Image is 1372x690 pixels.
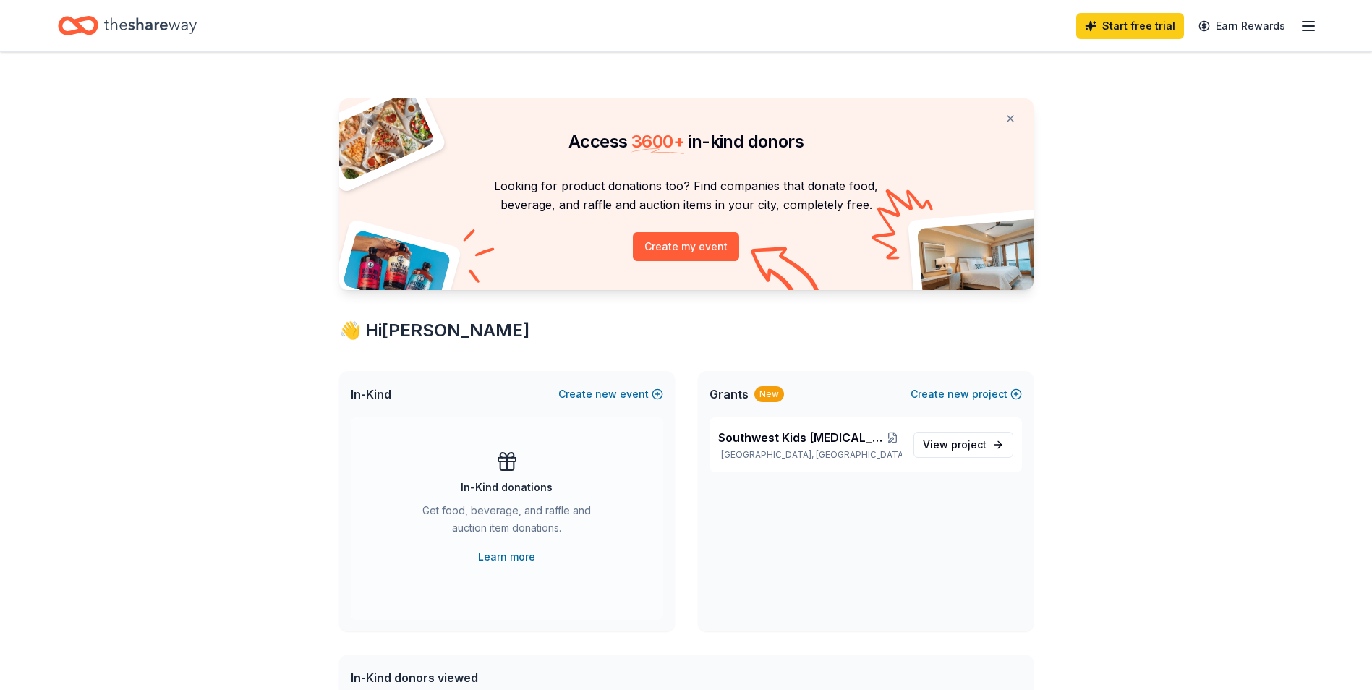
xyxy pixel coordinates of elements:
[558,386,663,403] button: Createnewevent
[751,247,823,301] img: Curvy arrow
[923,436,987,453] span: View
[58,9,197,43] a: Home
[710,386,749,403] span: Grants
[951,438,987,451] span: project
[461,479,553,496] div: In-Kind donations
[633,232,739,261] button: Create my event
[1190,13,1294,39] a: Earn Rewards
[478,548,535,566] a: Learn more
[911,386,1022,403] button: Createnewproject
[947,386,969,403] span: new
[595,386,617,403] span: new
[409,502,605,542] div: Get food, beverage, and raffle and auction item donations.
[718,429,884,446] span: Southwest Kids [MEDICAL_DATA] FOundation
[568,131,804,152] span: Access in-kind donors
[913,432,1013,458] a: View project
[631,131,684,152] span: 3600 +
[357,176,1016,215] p: Looking for product donations too? Find companies that donate food, beverage, and raffle and auct...
[351,386,391,403] span: In-Kind
[323,90,435,182] img: Pizza
[339,319,1034,342] div: 👋 Hi [PERSON_NAME]
[718,449,902,461] p: [GEOGRAPHIC_DATA], [GEOGRAPHIC_DATA]
[1076,13,1184,39] a: Start free trial
[351,669,643,686] div: In-Kind donors viewed
[754,386,784,402] div: New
